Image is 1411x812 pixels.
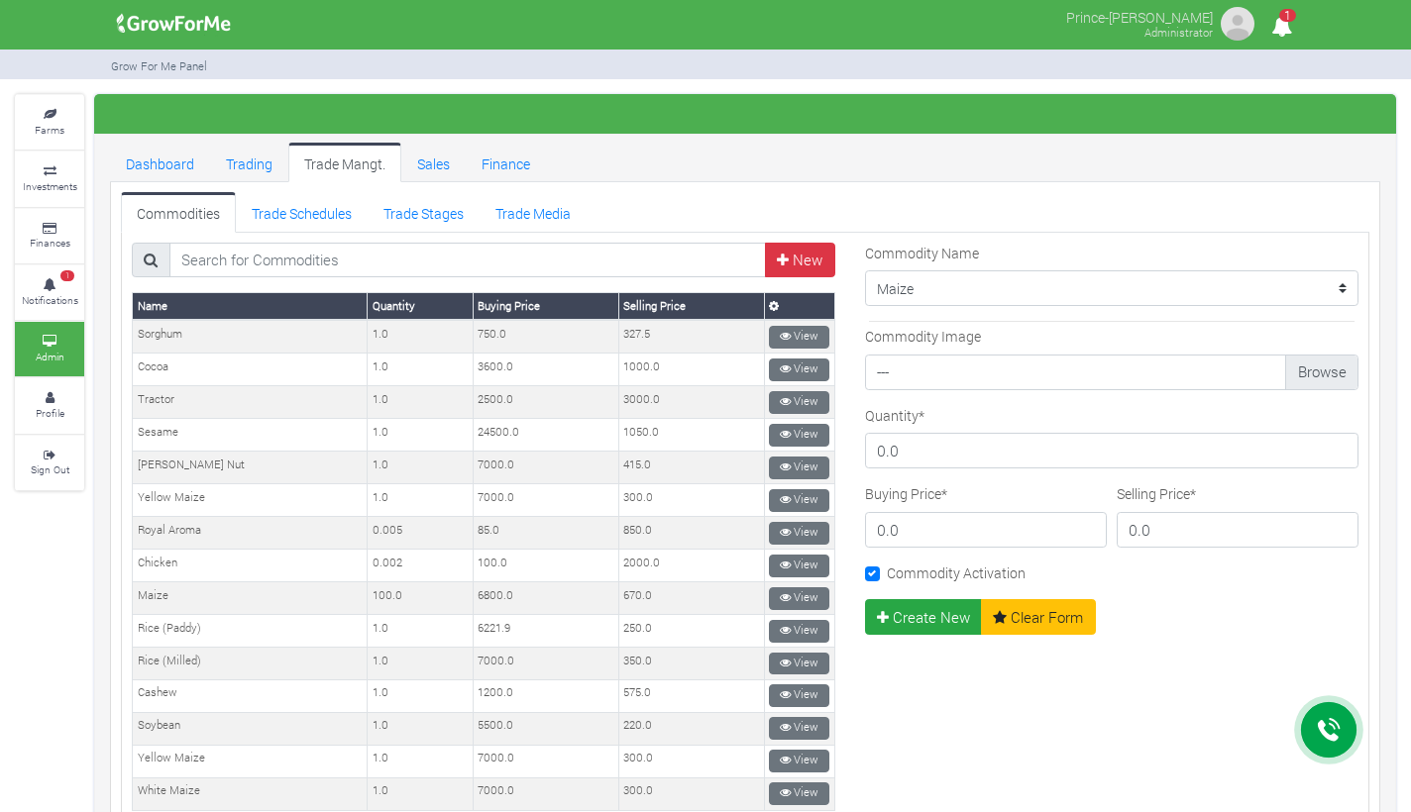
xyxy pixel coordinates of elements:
[769,587,829,610] a: View
[133,550,368,582] td: Chicken
[133,354,368,386] td: Cocoa
[618,320,764,353] td: 327.5
[769,326,829,349] a: View
[133,648,368,680] td: Rice (Milled)
[133,712,368,745] td: Soybean
[981,599,1096,635] a: Clear Form
[133,615,368,648] td: Rice (Paddy)
[473,582,618,615] td: 6800.0
[865,483,947,504] label: Buying Price
[133,320,368,353] td: Sorghum
[466,143,546,182] a: Finance
[15,152,84,206] a: Investments
[15,322,84,376] a: Admin
[210,143,288,182] a: Trading
[865,243,979,263] label: Commodity Name
[15,265,84,320] a: 1 Notifications
[368,192,480,232] a: Trade Stages
[765,243,835,278] a: New
[865,599,983,635] button: Create New
[22,293,78,307] small: Notifications
[23,179,77,193] small: Investments
[887,562,1026,583] label: Commodity Activation
[15,436,84,490] a: Sign Out
[769,684,829,707] a: View
[769,620,829,643] a: View
[133,452,368,484] td: [PERSON_NAME] Nut
[618,293,764,320] th: Selling Price
[769,717,829,740] a: View
[473,419,618,452] td: 24500.0
[480,192,587,232] a: Trade Media
[133,386,368,419] td: Tractor
[473,293,618,320] th: Buying Price
[368,582,474,615] td: 100.0
[473,615,618,648] td: 6221.9
[1117,483,1196,504] label: Selling Price
[769,653,829,675] a: View
[368,484,474,517] td: 1.0
[473,386,618,419] td: 2500.0
[769,391,829,414] a: View
[618,777,764,810] td: 300.0
[473,452,618,484] td: 7000.0
[121,192,236,232] a: Commodities
[618,712,764,745] td: 220.0
[1279,9,1296,22] span: 1
[473,517,618,550] td: 85.0
[1066,4,1213,28] p: Prince-[PERSON_NAME]
[618,550,764,582] td: 2000.0
[368,777,474,810] td: 1.0
[368,712,474,745] td: 1.0
[865,355,1358,390] label: ---
[288,143,401,182] a: Trade Mangt.
[133,582,368,615] td: Maize
[110,143,210,182] a: Dashboard
[618,484,764,517] td: 300.0
[401,143,466,182] a: Sales
[618,354,764,386] td: 1000.0
[368,615,474,648] td: 1.0
[618,517,764,550] td: 850.0
[236,192,368,232] a: Trade Schedules
[1144,25,1213,40] small: Administrator
[368,386,474,419] td: 1.0
[368,550,474,582] td: 0.002
[618,745,764,777] td: 300.0
[865,405,924,426] label: Quantity
[618,648,764,680] td: 350.0
[473,648,618,680] td: 7000.0
[368,419,474,452] td: 1.0
[368,452,474,484] td: 1.0
[618,452,764,484] td: 415.0
[368,679,474,712] td: 1.0
[473,320,618,353] td: 750.0
[473,777,618,810] td: 7000.0
[368,354,474,386] td: 1.0
[769,522,829,545] a: View
[473,679,618,712] td: 1200.0
[618,386,764,419] td: 3000.0
[618,582,764,615] td: 670.0
[36,350,64,363] small: Admin
[169,243,767,278] input: Search for Commodities
[35,123,64,137] small: Farms
[473,745,618,777] td: 7000.0
[110,4,238,44] img: growforme image
[618,419,764,452] td: 1050.0
[865,326,981,347] label: Commodity Image
[133,777,368,810] td: White Maize
[30,236,70,250] small: Finances
[133,484,368,517] td: Yellow Maize
[473,354,618,386] td: 3600.0
[769,782,829,805] a: View
[133,293,368,320] th: Name
[368,517,474,550] td: 0.005
[769,750,829,772] a: View
[111,58,207,73] small: Grow For Me Panel
[1262,19,1301,38] a: 1
[769,489,829,512] a: View
[31,462,69,476] small: Sign Out
[368,320,474,353] td: 1.0
[618,615,764,648] td: 250.0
